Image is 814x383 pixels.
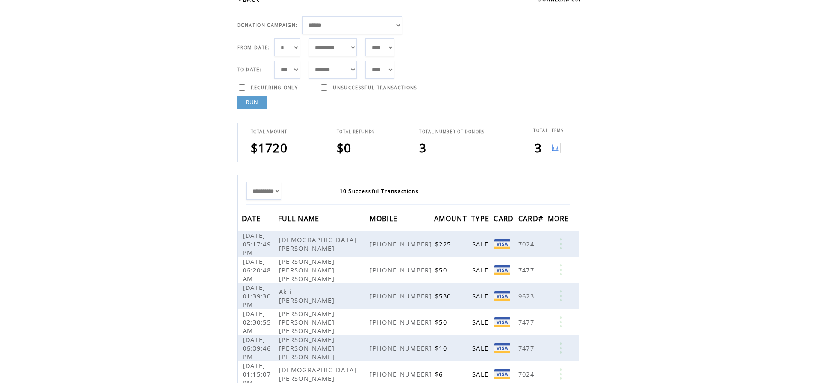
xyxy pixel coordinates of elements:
span: TYPE [471,212,491,228]
span: SALE [472,344,491,352]
span: [PERSON_NAME] [PERSON_NAME] [PERSON_NAME] [279,335,337,361]
span: 7477 [518,318,536,326]
span: $10 [435,344,449,352]
a: FULL NAME [278,216,322,221]
span: Akii [PERSON_NAME] [279,287,337,304]
span: 3 [535,140,542,156]
img: Visa [494,317,510,327]
span: [PHONE_NUMBER] [370,344,434,352]
span: SALE [472,240,491,248]
span: [DATE] 01:39:30 PM [243,283,271,309]
span: [DEMOGRAPHIC_DATA] [PERSON_NAME] [279,365,357,383]
span: 7477 [518,266,536,274]
span: TOTAL ITEMS [533,128,564,133]
span: [DEMOGRAPHIC_DATA] [PERSON_NAME] [279,235,357,252]
a: AMOUNT [434,216,469,221]
img: Visa [494,369,510,379]
span: [PHONE_NUMBER] [370,370,434,378]
span: $225 [435,240,453,248]
a: CARD [494,216,516,221]
span: 9623 [518,292,536,300]
a: TYPE [471,216,491,221]
span: 3 [419,140,426,156]
span: [PHONE_NUMBER] [370,266,434,274]
span: $50 [435,266,449,274]
span: [DATE] 06:09:46 PM [243,335,271,361]
img: Visa [494,239,510,249]
span: $6 [435,370,445,378]
span: FROM DATE: [237,44,270,50]
span: FULL NAME [278,212,322,228]
span: SALE [472,266,491,274]
span: [DATE] 05:17:49 PM [243,231,271,257]
span: $50 [435,318,449,326]
span: CARD# [518,212,546,228]
img: Visa [494,291,510,301]
span: [PHONE_NUMBER] [370,240,434,248]
span: SALE [472,370,491,378]
span: [PERSON_NAME] [PERSON_NAME] [PERSON_NAME] [279,257,337,283]
span: $0 [337,140,352,156]
span: TO DATE: [237,67,262,73]
span: [PHONE_NUMBER] [370,292,434,300]
span: 7024 [518,370,536,378]
span: 7024 [518,240,536,248]
a: DATE [242,216,263,221]
span: [PERSON_NAME] [PERSON_NAME] [PERSON_NAME] [279,309,337,335]
span: DONATION CAMPAIGN: [237,22,298,28]
span: [DATE] 06:20:48 AM [243,257,271,283]
span: [DATE] 02:30:55 AM [243,309,271,335]
span: TOTAL AMOUNT [251,129,288,134]
span: $530 [435,292,453,300]
span: RECURRING ONLY [251,85,298,91]
a: MOBILE [370,216,400,221]
img: View graph [550,143,561,153]
img: Visa [494,343,510,353]
span: 10 Successful Transactions [340,187,419,195]
span: SALE [472,292,491,300]
img: Visa [494,265,510,275]
span: SALE [472,318,491,326]
a: CARD# [518,216,546,221]
a: RUN [237,96,267,109]
span: [PHONE_NUMBER] [370,318,434,326]
span: $1720 [251,140,288,156]
span: AMOUNT [434,212,469,228]
span: TOTAL REFUNDS [337,129,375,134]
span: MOBILE [370,212,400,228]
span: MORE [548,212,571,228]
span: TOTAL NUMBER OF DONORS [419,129,485,134]
span: UNSUCCESSFUL TRANSACTIONS [333,85,417,91]
span: CARD [494,212,516,228]
span: 7477 [518,344,536,352]
span: DATE [242,212,263,228]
